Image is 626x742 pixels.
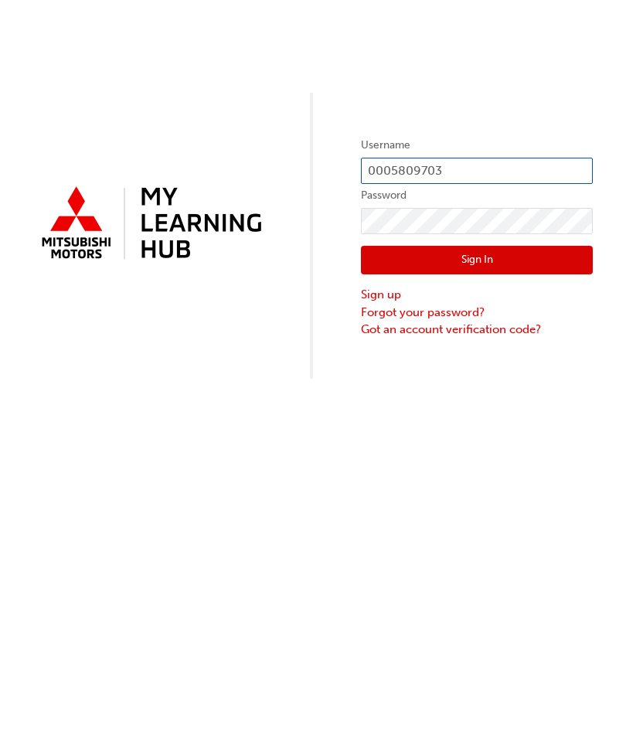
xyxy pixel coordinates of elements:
[361,136,593,155] label: Username
[361,321,593,339] a: Got an account verification code?
[361,158,593,184] input: Username
[361,186,593,205] label: Password
[361,286,593,304] a: Sign up
[33,180,265,268] img: mmal
[361,304,593,322] a: Forgot your password?
[361,246,593,275] button: Sign In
